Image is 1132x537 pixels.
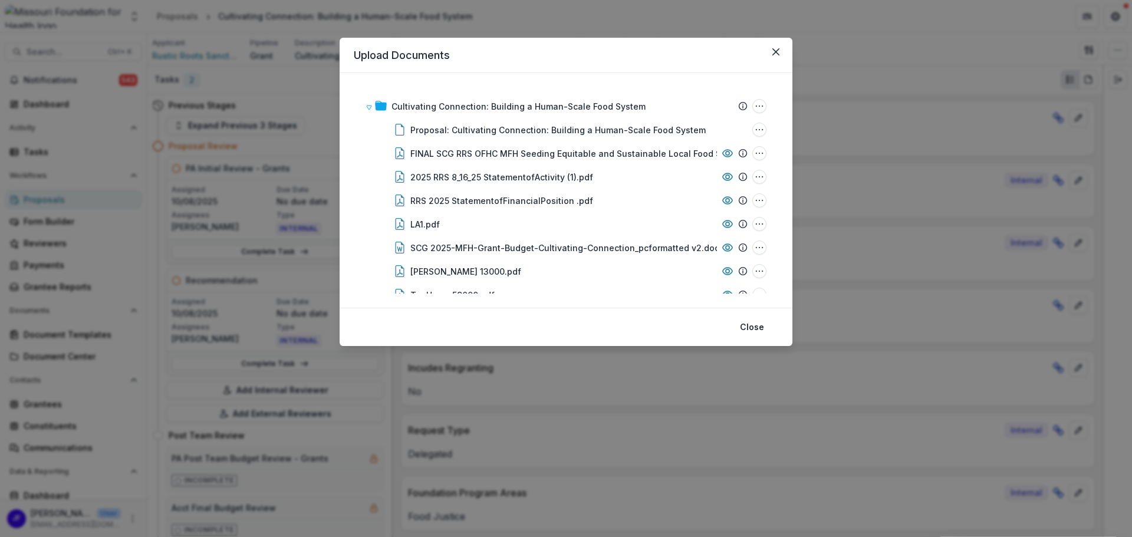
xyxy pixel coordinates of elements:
div: [PERSON_NAME] 13000.pdfHorton 13000.pdf Options [361,259,771,283]
div: Tru Home 59000.pdf [410,289,495,301]
button: LA1.pdf Options [752,217,766,231]
button: Cultivating Connection: Building a Human-Scale Food System Options [752,99,766,113]
div: FINAL SCG RRS OFHC MFH Seeding Equitable and Sustainable Local Food Systems 8.16.pdfFINAL SCG RRS... [361,141,771,165]
button: Close [766,42,785,61]
div: LA1.pdf [410,218,440,230]
button: Close [733,318,771,337]
button: RRS 2025 StatementofFinancialPosition .pdf Options [752,193,766,207]
header: Upload Documents [340,38,792,73]
div: Proposal: Cultivating Connection: Building a Human-Scale Food SystemProposal: Cultivating Connect... [361,118,771,141]
div: SCG 2025-MFH-Grant-Budget-Cultivating-Connection_pcformatted v2.docx [410,242,723,254]
button: SCG 2025-MFH-Grant-Budget-Cultivating-Connection_pcformatted v2.docx Options [752,241,766,255]
button: Horton 13000.pdf Options [752,264,766,278]
div: [PERSON_NAME] 13000.pdf [410,265,521,278]
button: FINAL SCG RRS OFHC MFH Seeding Equitable and Sustainable Local Food Systems 8.16.pdf Options [752,146,766,160]
div: 2025 RRS 8_16_25 StatementofActivity (1).pdf2025 RRS 8_16_25 StatementofActivity (1).pdf Options [361,165,771,189]
button: Tru Home 59000.pdf Options [752,288,766,302]
div: Cultivating Connection: Building a Human-Scale Food SystemCultivating Connection: Building a Huma... [361,94,771,118]
div: LA1.pdfLA1.pdf Options [361,212,771,236]
div: FINAL SCG RRS OFHC MFH Seeding Equitable and Sustainable Local Food Systems 8.16.pdf [410,147,785,160]
div: RRS 2025 StatementofFinancialPosition .pdf [410,195,593,207]
div: Tru Home 59000.pdfTru Home 59000.pdf Options [361,283,771,307]
button: Proposal: Cultivating Connection: Building a Human-Scale Food System Options [752,123,766,137]
div: 2025 RRS 8_16_25 StatementofActivity (1).pdf [410,171,593,183]
div: SCG 2025-MFH-Grant-Budget-Cultivating-Connection_pcformatted v2.docxSCG 2025-MFH-Grant-Budget-Cul... [361,236,771,259]
button: 2025 RRS 8_16_25 StatementofActivity (1).pdf Options [752,170,766,184]
div: RRS 2025 StatementofFinancialPosition .pdfRRS 2025 StatementofFinancialPosition .pdf Options [361,189,771,212]
div: Proposal: Cultivating Connection: Building a Human-Scale Food System [410,124,706,136]
div: Cultivating Connection: Building a Human-Scale Food System [391,100,646,113]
